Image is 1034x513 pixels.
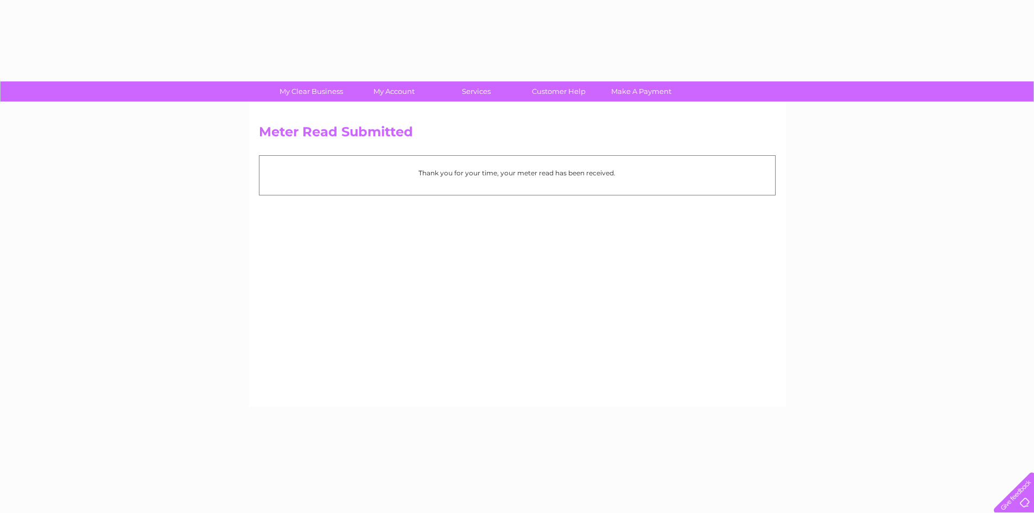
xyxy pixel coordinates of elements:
[597,81,686,102] a: Make A Payment
[265,168,770,178] p: Thank you for your time, your meter read has been received.
[349,81,439,102] a: My Account
[259,124,776,145] h2: Meter Read Submitted
[267,81,356,102] a: My Clear Business
[514,81,604,102] a: Customer Help
[432,81,521,102] a: Services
